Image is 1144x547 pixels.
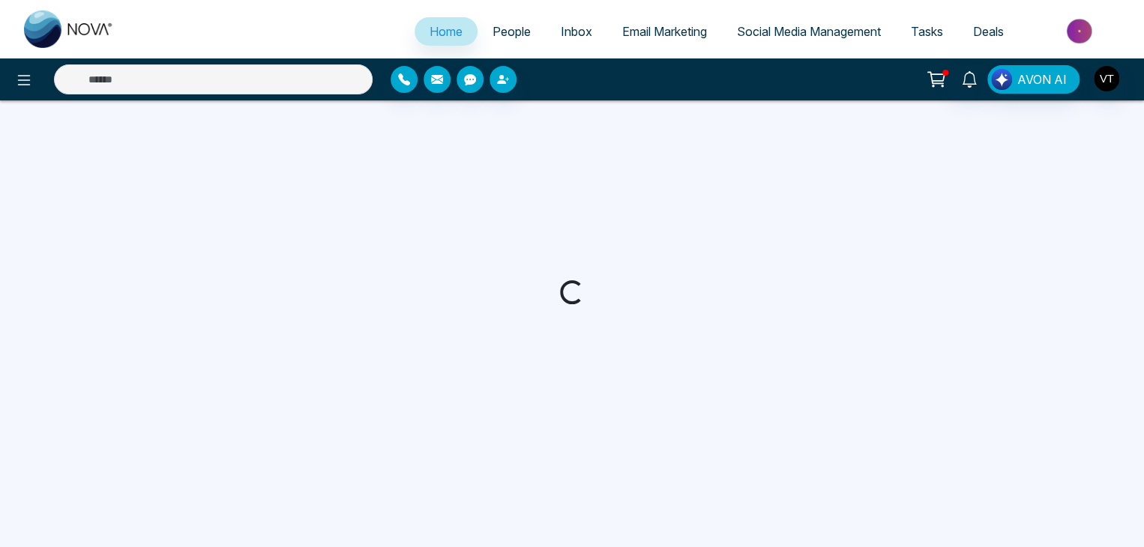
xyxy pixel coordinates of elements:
[958,17,1019,46] a: Deals
[1026,14,1135,48] img: Market-place.gif
[415,17,478,46] a: Home
[722,17,896,46] a: Social Media Management
[737,24,881,39] span: Social Media Management
[622,24,707,39] span: Email Marketing
[911,24,943,39] span: Tasks
[607,17,722,46] a: Email Marketing
[1017,70,1067,88] span: AVON AI
[430,24,463,39] span: Home
[896,17,958,46] a: Tasks
[546,17,607,46] a: Inbox
[478,17,546,46] a: People
[973,24,1004,39] span: Deals
[1094,66,1119,91] img: User Avatar
[987,65,1080,94] button: AVON AI
[561,24,592,39] span: Inbox
[991,69,1012,90] img: Lead Flow
[24,10,114,48] img: Nova CRM Logo
[493,24,531,39] span: People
